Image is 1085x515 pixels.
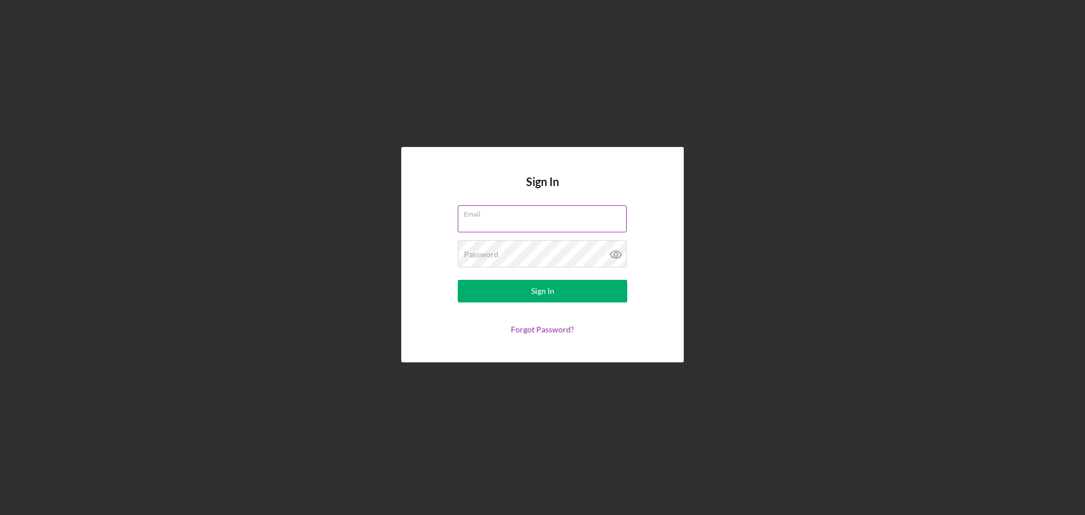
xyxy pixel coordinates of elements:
label: Password [464,250,498,259]
a: Forgot Password? [511,324,574,334]
div: Sign In [531,280,554,302]
h4: Sign In [526,175,559,205]
button: Sign In [458,280,627,302]
label: Email [464,206,627,218]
